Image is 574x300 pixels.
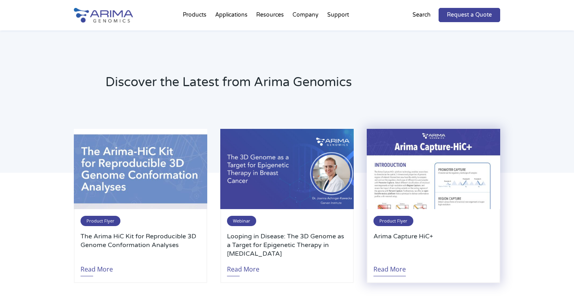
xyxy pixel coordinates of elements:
a: Arima Capture HiC+ [373,232,493,258]
span: Webinar [227,216,256,226]
img: Joanna-Achinger-Kawecka-Oncology-Webinar-500x300.jpg [220,129,354,209]
span: Product Flyer [373,216,413,226]
p: Search [413,10,431,20]
a: Looping in Disease: The 3D Genome as a Target for Epigenetic Therapy in [MEDICAL_DATA] [227,232,347,258]
img: 53F84548-D337-4E6A-9616-D879F0650A99_1_201_a-500x300.jpeg [367,129,500,209]
img: Arima-Genomics-logo [74,8,133,23]
a: Read More [373,258,406,276]
a: Read More [227,258,259,276]
img: 97096D51-2AF2-43A4-8914-FEAA8710CD38_1_201_a-500x300.jpeg [74,129,207,209]
a: Request a Quote [439,8,500,22]
a: The Arima HiC Kit for Reproducible 3D Genome Conformation Analyses [81,232,201,258]
a: Read More [81,258,113,276]
h2: Discover the Latest from Arima Genomics [105,74,388,97]
span: Product Flyer [81,216,120,226]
